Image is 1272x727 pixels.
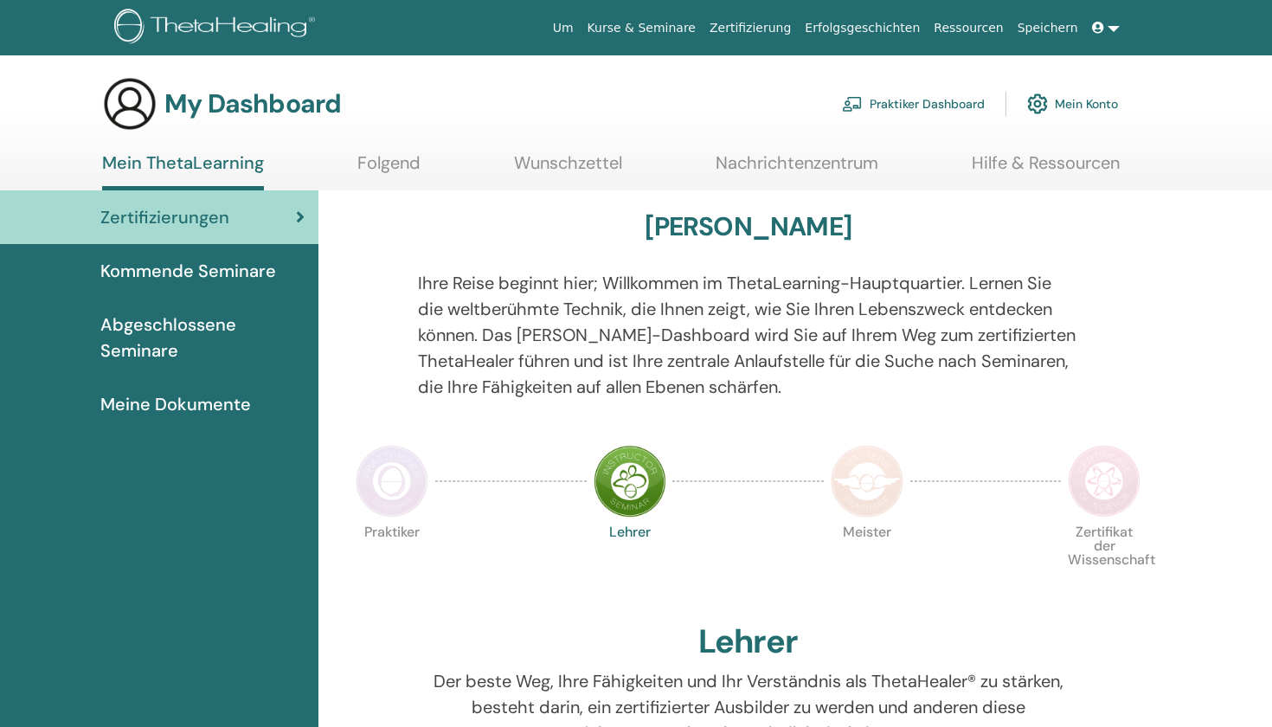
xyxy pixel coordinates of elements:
span: Abgeschlossene Seminare [100,312,305,363]
a: Wunschzettel [514,152,622,186]
h3: [PERSON_NAME] [645,211,851,242]
a: Erfolgsgeschichten [798,12,927,44]
a: Ressourcen [927,12,1010,44]
span: Kommende Seminare [100,258,276,284]
img: Instructor [594,445,666,518]
img: cog.svg [1027,89,1048,119]
a: Um [546,12,581,44]
span: Zertifizierungen [100,204,229,230]
p: Praktiker [356,525,428,598]
a: Folgend [357,152,421,186]
img: Practitioner [356,445,428,518]
h2: Lehrer [698,622,798,662]
a: Zertifizierung [703,12,798,44]
img: generic-user-icon.jpg [102,76,157,132]
p: Zertifikat der Wissenschaft [1068,525,1140,598]
p: Meister [831,525,903,598]
img: Certificate of Science [1068,445,1140,518]
a: Nachrichtenzentrum [716,152,878,186]
a: Hilfe & Ressourcen [972,152,1120,186]
a: Mein Konto [1027,85,1118,123]
a: Mein ThetaLearning [102,152,264,190]
a: Kurse & Seminare [581,12,703,44]
p: Ihre Reise beginnt hier; Willkommen im ThetaLearning-Hauptquartier. Lernen Sie die weltberühmte T... [418,270,1079,400]
p: Lehrer [594,525,666,598]
img: chalkboard-teacher.svg [842,96,863,112]
a: Praktiker Dashboard [842,85,985,123]
a: Speichern [1011,12,1085,44]
img: Master [831,445,903,518]
span: Meine Dokumente [100,391,251,417]
img: logo.png [114,9,321,48]
h3: My Dashboard [164,88,341,119]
